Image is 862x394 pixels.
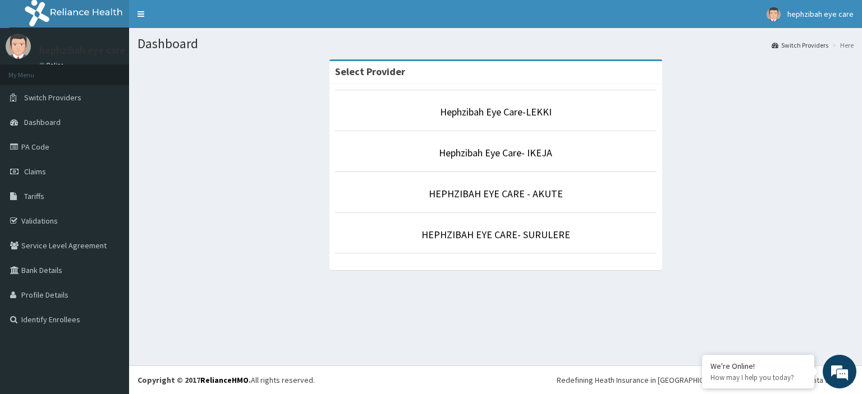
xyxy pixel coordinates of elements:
p: How may I help you today? [710,373,806,382]
span: Switch Providers [24,92,81,103]
span: Claims [24,166,46,177]
span: hephzibah eye care [787,9,854,19]
h1: Dashboard [137,36,854,51]
span: Dashboard [24,117,61,127]
img: User Image [6,34,31,59]
p: hephzibah eye care [39,45,125,55]
a: RelianceHMO [200,375,249,385]
textarea: Type your message and hit 'Enter' [6,270,214,309]
footer: All rights reserved. [129,365,862,394]
strong: Copyright © 2017 . [137,375,251,385]
div: Chat with us now [58,63,189,77]
a: HEPHZIBAH EYE CARE- SURULERE [421,228,570,241]
a: Switch Providers [772,40,828,50]
a: Hephzibah Eye Care-LEKKI [440,105,552,118]
a: Hephzibah Eye Care- IKEJA [439,146,552,159]
li: Here [829,40,854,50]
a: Online [39,61,66,69]
div: Redefining Heath Insurance in [GEOGRAPHIC_DATA] using Telemedicine and Data Science! [557,374,854,386]
strong: Select Provider [335,65,405,78]
span: We're online! [65,123,155,236]
span: Tariffs [24,191,44,201]
img: d_794563401_company_1708531726252_794563401 [21,56,45,84]
div: We're Online! [710,361,806,371]
div: Minimize live chat window [184,6,211,33]
img: User Image [767,7,781,21]
a: HEPHZIBAH EYE CARE - AKUTE [429,187,563,200]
